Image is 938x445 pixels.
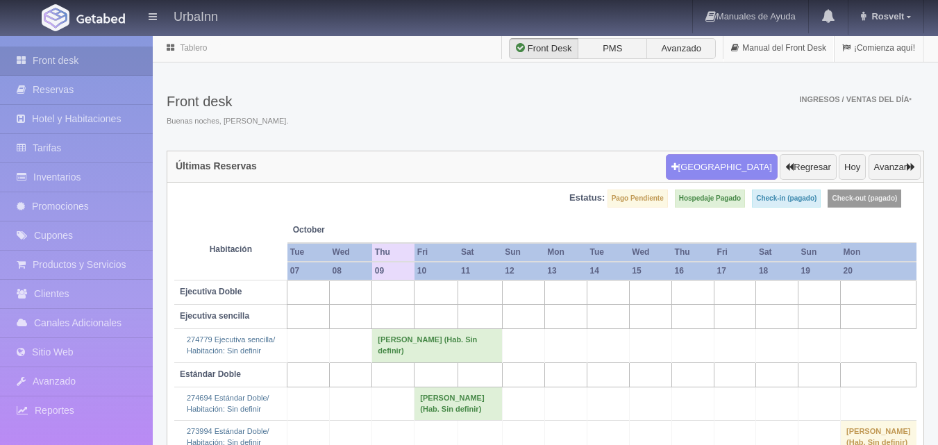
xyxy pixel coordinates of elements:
span: Rosvelt [868,11,904,22]
th: 18 [756,262,798,280]
label: Check-in (pagado) [752,190,821,208]
label: PMS [578,38,647,59]
th: Wed [330,243,372,262]
th: 12 [502,262,544,280]
th: Sat [756,243,798,262]
label: Hospedaje Pagado [675,190,745,208]
th: 20 [841,262,916,280]
td: [PERSON_NAME] (Hab. Sin definir) [372,329,502,362]
th: 15 [629,262,671,280]
a: 274779 Ejecutiva sencilla/Habitación: Sin definir [187,335,275,355]
th: Sun [798,243,841,262]
button: Regresar [780,154,836,180]
img: Getabed [76,13,125,24]
b: Ejecutiva Doble [180,287,242,296]
th: 19 [798,262,841,280]
th: 07 [287,262,330,280]
th: Sat [458,243,502,262]
th: Tue [587,243,630,262]
label: Pago Pendiente [608,190,668,208]
th: Mon [544,243,587,262]
label: Estatus: [569,192,605,205]
a: Tablero [180,43,207,53]
label: Avanzado [646,38,716,59]
th: 08 [330,262,372,280]
th: Fri [714,243,756,262]
h4: Últimas Reservas [176,161,257,171]
b: Ejecutiva sencilla [180,311,249,321]
th: Thu [672,243,714,262]
b: Estándar Doble [180,369,241,379]
img: Getabed [42,4,69,31]
span: Buenas noches, [PERSON_NAME]. [167,116,288,127]
th: Fri [414,243,458,262]
th: 16 [672,262,714,280]
th: Sun [502,243,544,262]
th: 09 [372,262,414,280]
td: [PERSON_NAME] (Hab. Sin definir) [414,387,502,420]
th: Wed [629,243,671,262]
a: 274694 Estándar Doble/Habitación: Sin definir [187,394,269,413]
button: [GEOGRAPHIC_DATA] [666,154,778,180]
a: Manual del Front Desk [723,35,834,62]
th: 14 [587,262,630,280]
label: Check-out (pagado) [828,190,901,208]
button: Hoy [839,154,866,180]
h3: Front desk [167,94,288,109]
h4: UrbaInn [174,7,218,24]
th: 10 [414,262,458,280]
th: Mon [841,243,916,262]
th: 13 [544,262,587,280]
strong: Habitación [210,244,252,254]
span: October [293,224,367,236]
th: 11 [458,262,502,280]
label: Front Desk [509,38,578,59]
th: 17 [714,262,756,280]
button: Avanzar [869,154,921,180]
th: Thu [372,243,414,262]
span: Ingresos / Ventas del día [799,95,912,103]
a: ¡Comienza aquí! [835,35,923,62]
th: Tue [287,243,330,262]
